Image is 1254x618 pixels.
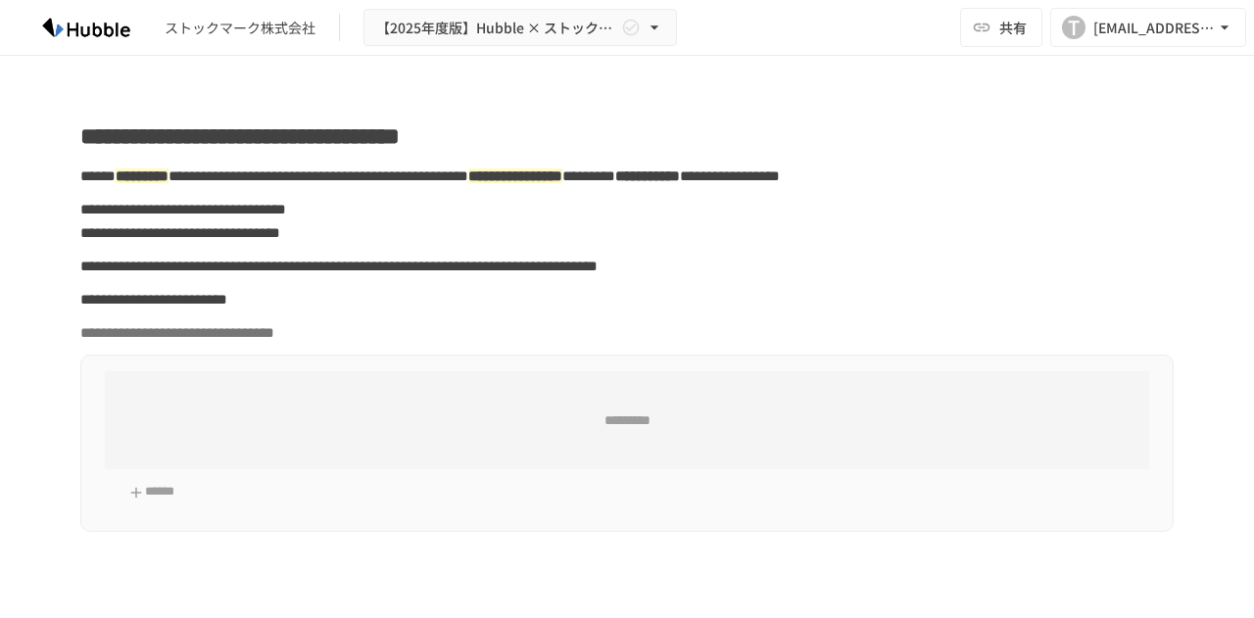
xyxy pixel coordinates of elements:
[376,16,617,40] span: 【2025年度版】Hubble × ストックマーク株式会社様 オンボーディングプロジェクト
[1093,16,1215,40] div: [EMAIL_ADDRESS][DOMAIN_NAME]
[999,17,1027,38] span: 共有
[24,12,149,43] img: HzDRNkGCf7KYO4GfwKnzITak6oVsp5RHeZBEM1dQFiQ
[960,8,1042,47] button: 共有
[363,9,677,47] button: 【2025年度版】Hubble × ストックマーク株式会社様 オンボーディングプロジェクト
[1050,8,1246,47] button: T[EMAIL_ADDRESS][DOMAIN_NAME]
[1062,16,1085,39] div: T
[165,18,315,38] div: ストックマーク株式会社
